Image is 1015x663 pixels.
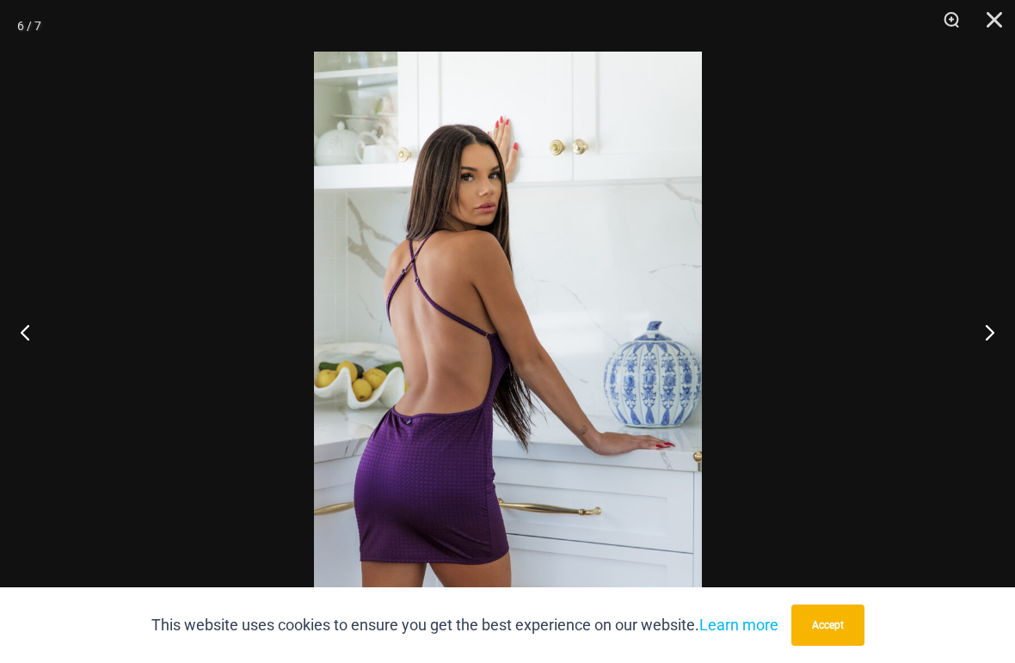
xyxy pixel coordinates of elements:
button: Accept [791,605,864,646]
p: This website uses cookies to ensure you get the best experience on our website. [151,612,778,638]
button: Next [950,289,1015,375]
div: 6 / 7 [17,13,41,39]
img: Delta Purple 5612 Dress 07 [314,52,702,633]
a: Learn more [699,616,778,634]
